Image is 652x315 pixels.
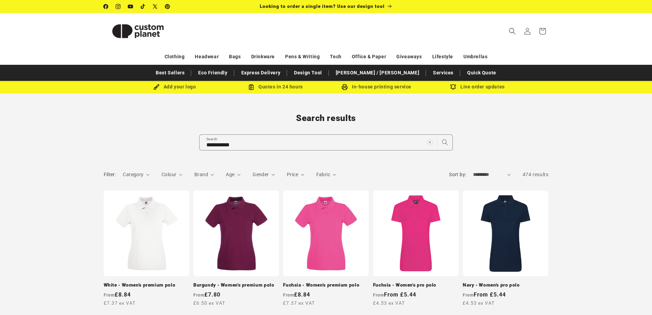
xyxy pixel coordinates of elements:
span: Price [287,172,298,177]
a: Quick Quote [464,67,500,79]
a: Umbrellas [463,51,487,63]
div: In-house printing service [326,83,427,91]
a: Bags [229,51,241,63]
a: Clothing [165,51,185,63]
a: Custom Planet [101,13,175,49]
img: Brush Icon [153,84,159,90]
a: Giveaways [396,51,422,63]
a: Tech [330,51,341,63]
a: Drinkware [251,51,275,63]
summary: Search [505,24,520,39]
span: Age [226,172,234,177]
a: Headwear [195,51,219,63]
a: Design Tool [291,67,325,79]
h1: Search results [104,113,549,124]
a: Eco Friendly [195,67,231,79]
summary: Fabric (0 selected) [316,171,336,178]
h2: Filter: [104,171,116,178]
summary: Age (0 selected) [226,171,241,178]
span: Colour [162,172,176,177]
summary: Brand (0 selected) [194,171,214,178]
img: Custom Planet [104,16,172,47]
img: Order updates [450,84,456,90]
a: Best Sellers [152,67,188,79]
summary: Gender (0 selected) [253,171,275,178]
a: Navy - Women's pro polo [463,282,548,288]
span: Brand [194,172,208,177]
a: Office & Paper [352,51,386,63]
div: Quotes in 24 hours [225,83,326,91]
a: [PERSON_NAME] / [PERSON_NAME] [332,67,423,79]
summary: Price [287,171,304,178]
a: Services [430,67,457,79]
span: Looking to order a single item? Use our design tool [260,3,385,9]
a: Pens & Writing [285,51,320,63]
span: Category [123,172,143,177]
div: Live order updates [427,83,528,91]
a: Express Delivery [238,67,284,79]
button: Clear search term [422,135,437,150]
a: Fuchsia - Women's premium polo [283,282,369,288]
span: Gender [253,172,269,177]
a: Lifestyle [432,51,453,63]
span: Fabric [316,172,330,177]
summary: Category (0 selected) [123,171,150,178]
button: Search [437,135,452,150]
div: Add your logo [124,83,225,91]
a: White - Women's premium polo [104,282,189,288]
span: 474 results [523,172,549,177]
summary: Colour (0 selected) [162,171,182,178]
a: Fuchsia - Women's pro polo [373,282,459,288]
img: In-house printing [342,84,348,90]
a: Burgundy - Women's premium polo [193,282,279,288]
img: Order Updates Icon [248,84,254,90]
label: Sort by: [449,172,466,177]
